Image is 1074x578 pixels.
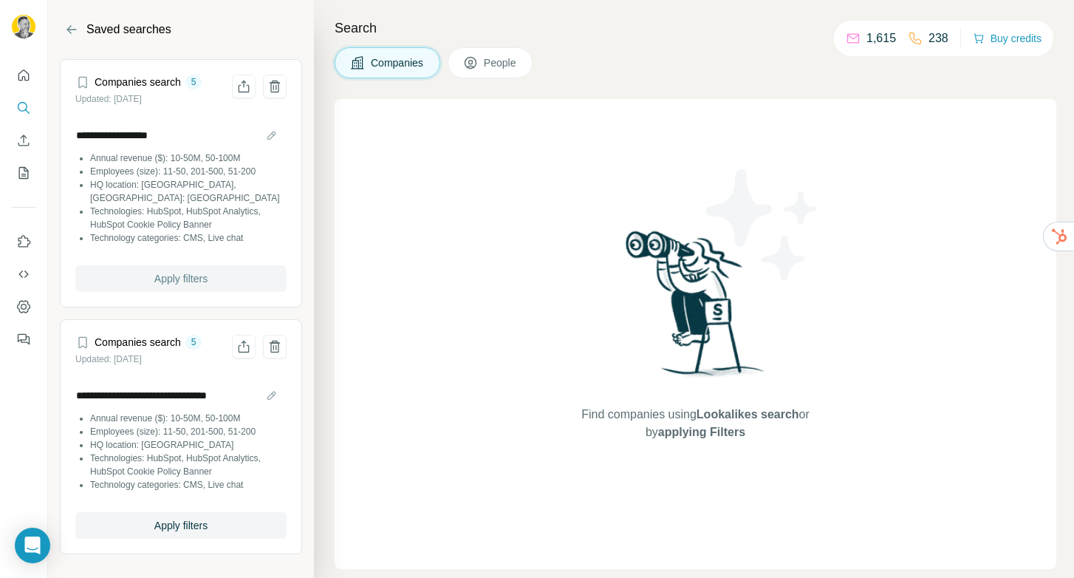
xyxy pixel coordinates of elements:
[973,28,1041,49] button: Buy credits
[90,165,287,178] li: Employees (size): 11-50, 201-500, 51-200
[75,94,142,104] small: Updated: [DATE]
[232,335,256,358] button: Share filters
[866,30,896,47] p: 1,615
[90,478,287,492] li: Technology categories: CMS, Live chat
[86,21,171,38] h2: Saved searches
[263,75,287,98] button: Delete saved search
[185,336,202,349] div: 5
[12,15,35,38] img: Avatar
[90,425,287,438] li: Employees (size): 11-50, 201-500, 51-200
[90,152,287,165] li: Annual revenue ($): 10-50M, 50-100M
[90,452,287,478] li: Technologies: HubSpot, HubSpot Analytics, HubSpot Cookie Policy Banner
[619,227,773,392] img: Surfe Illustration - Woman searching with binoculars
[335,18,1056,38] h4: Search
[12,261,35,288] button: Use Surfe API
[75,354,142,364] small: Updated: [DATE]
[12,228,35,255] button: Use Surfe on LinkedIn
[60,18,83,41] button: Back
[12,95,35,121] button: Search
[12,160,35,186] button: My lists
[95,75,181,89] h4: Companies search
[90,412,287,425] li: Annual revenue ($): 10-50M, 50-100M
[154,518,208,533] span: Apply filters
[75,512,287,539] button: Apply filters
[90,438,287,452] li: HQ location: [GEOGRAPHIC_DATA]
[928,30,948,47] p: 238
[696,158,829,291] img: Surfe Illustration - Stars
[185,75,202,89] div: 5
[697,408,799,421] span: Lookalikes search
[15,528,50,563] div: Open Intercom Messenger
[90,231,287,245] li: Technology categories: CMS, Live chat
[263,335,287,358] button: Delete saved search
[75,125,287,146] input: Search name
[658,426,745,438] span: applying Filters
[484,55,518,70] span: People
[371,55,425,70] span: Companies
[90,205,287,231] li: Technologies: HubSpot, HubSpot Analytics, HubSpot Cookie Policy Banner
[12,326,35,353] button: Feedback
[12,127,35,154] button: Enrich CSV
[577,406,813,441] span: Find companies using or by
[12,293,35,320] button: Dashboard
[75,265,287,292] button: Apply filters
[90,178,287,205] li: HQ location: [GEOGRAPHIC_DATA], [GEOGRAPHIC_DATA]: [GEOGRAPHIC_DATA]
[12,62,35,89] button: Quick start
[154,271,208,286] span: Apply filters
[95,335,181,350] h4: Companies search
[232,75,256,98] button: Share filters
[75,385,287,406] input: Search name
